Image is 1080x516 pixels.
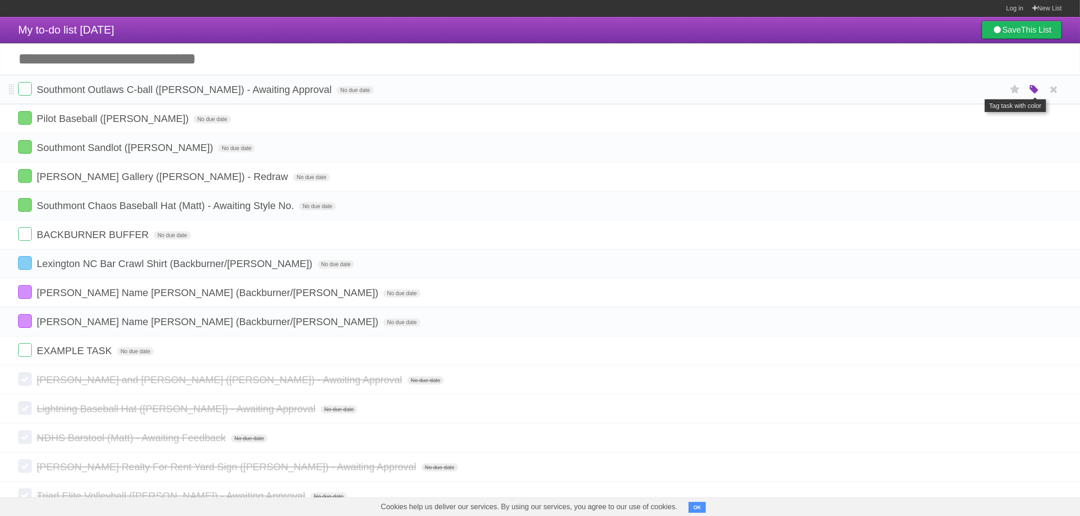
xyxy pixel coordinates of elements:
[18,459,32,473] label: Done
[310,492,347,501] span: No due date
[372,498,687,516] span: Cookies help us deliver our services. By using our services, you agree to our use of cookies.
[231,434,268,443] span: No due date
[421,463,458,472] span: No due date
[18,372,32,386] label: Done
[37,316,381,327] span: [PERSON_NAME] Name [PERSON_NAME] (Backburner/[PERSON_NAME])
[37,403,318,414] span: Lightning Baseball Hat ([PERSON_NAME]) - Awaiting Approval
[37,229,151,240] span: BACKBURNER BUFFER
[18,430,32,444] label: Done
[37,461,418,472] span: [PERSON_NAME] Realty For Rent Yard Sign ([PERSON_NAME]) - Awaiting Approval
[1007,82,1024,97] label: Star task
[154,231,191,239] span: No due date
[37,490,308,501] span: Triad Elite Volleyball ([PERSON_NAME]) - Awaiting Approval
[37,84,334,95] span: Southmont Outlaws C-ball ([PERSON_NAME]) - Awaiting Approval
[18,343,32,357] label: Done
[321,405,357,414] span: No due date
[18,488,32,502] label: Done
[18,24,114,36] span: My to-do list [DATE]
[18,140,32,154] label: Done
[218,144,255,152] span: No due date
[18,111,32,125] label: Done
[18,256,32,270] label: Done
[37,200,296,211] span: Southmont Chaos Baseball Hat (Matt) - Awaiting Style No.
[18,401,32,415] label: Done
[37,287,381,298] span: [PERSON_NAME] Name [PERSON_NAME] (Backburner/[PERSON_NAME])
[37,171,290,182] span: [PERSON_NAME] Gallery ([PERSON_NAME]) - Redraw
[18,227,32,241] label: Done
[407,376,444,385] span: No due date
[37,113,191,124] span: Pilot Baseball ([PERSON_NAME])
[37,258,315,269] span: Lexington NC Bar Crawl Shirt (Backburner/[PERSON_NAME])
[18,169,32,183] label: Done
[299,202,336,210] span: No due date
[18,82,32,96] label: Done
[37,142,215,153] span: Southmont Sandlot ([PERSON_NAME])
[37,374,404,385] span: [PERSON_NAME] and [PERSON_NAME] ([PERSON_NAME]) - Awaiting Approval
[293,173,330,181] span: No due date
[117,347,154,355] span: No due date
[18,314,32,328] label: Done
[18,285,32,299] label: Done
[194,115,230,123] span: No due date
[383,318,420,326] span: No due date
[982,21,1062,39] a: SaveThis List
[337,86,373,94] span: No due date
[37,432,228,443] span: NDHS Barstool (Matt) - Awaiting Feedback
[37,345,114,356] span: EXAMPLE TASK
[1021,25,1051,34] b: This List
[18,198,32,212] label: Done
[689,502,706,513] button: OK
[383,289,420,297] span: No due date
[318,260,354,268] span: No due date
